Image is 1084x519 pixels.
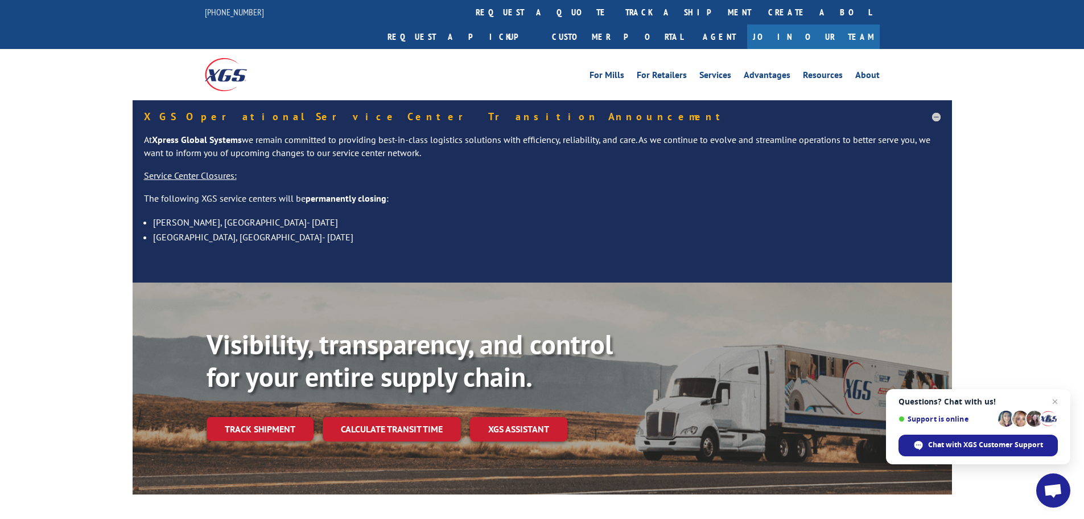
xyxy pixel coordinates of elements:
span: Questions? Chat with us! [898,397,1058,406]
a: For Mills [590,71,624,83]
li: [GEOGRAPHIC_DATA], [GEOGRAPHIC_DATA]- [DATE] [153,230,941,244]
u: Service Center Closures: [144,170,237,181]
span: Support is online [898,415,994,423]
a: XGS ASSISTANT [470,417,567,442]
a: [PHONE_NUMBER] [205,6,264,18]
p: At we remain committed to providing best-in-class logistics solutions with efficiency, reliabilit... [144,133,941,170]
a: Join Our Team [747,24,880,49]
a: Request a pickup [379,24,543,49]
a: Resources [803,71,843,83]
span: Chat with XGS Customer Support [898,435,1058,456]
p: The following XGS service centers will be : [144,192,941,215]
strong: permanently closing [306,193,386,204]
a: Customer Portal [543,24,691,49]
a: Track shipment [207,417,314,441]
a: Advantages [744,71,790,83]
a: For Retailers [637,71,687,83]
b: Visibility, transparency, and control for your entire supply chain. [207,326,613,395]
span: Chat with XGS Customer Support [928,440,1043,450]
a: Open chat [1036,473,1070,508]
a: About [855,71,880,83]
a: Calculate transit time [323,417,461,442]
h5: XGS Operational Service Center Transition Announcement [144,112,941,122]
a: Services [699,71,731,83]
a: Agent [691,24,747,49]
strong: Xpress Global Systems [152,134,242,145]
li: [PERSON_NAME], [GEOGRAPHIC_DATA]- [DATE] [153,215,941,230]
